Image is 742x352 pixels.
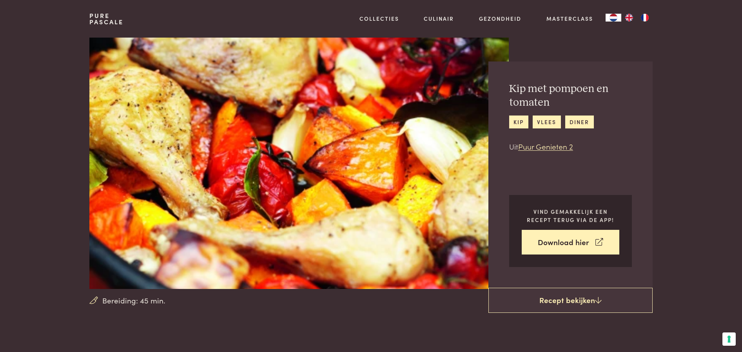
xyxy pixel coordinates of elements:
[518,141,573,152] a: Puur Genieten 2
[522,230,619,255] a: Download hier
[606,14,621,22] a: NL
[621,14,637,22] a: EN
[89,38,508,289] img: Kip met pompoen en tomaten
[606,14,653,22] aside: Language selected: Nederlands
[606,14,621,22] div: Language
[533,116,561,128] a: vlees
[621,14,653,22] ul: Language list
[509,116,528,128] a: kip
[509,141,632,152] p: Uit
[509,82,632,109] h2: Kip met pompoen en tomaten
[359,14,399,23] a: Collecties
[424,14,454,23] a: Culinair
[522,208,619,224] p: Vind gemakkelijk een recept terug via de app!
[89,13,123,25] a: PurePascale
[637,14,653,22] a: FR
[722,332,736,346] button: Uw voorkeuren voor toestemming voor trackingtechnologieën
[565,116,594,128] a: diner
[546,14,593,23] a: Masterclass
[488,288,653,313] a: Recept bekijken
[479,14,521,23] a: Gezondheid
[102,295,165,306] span: Bereiding: 45 min.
